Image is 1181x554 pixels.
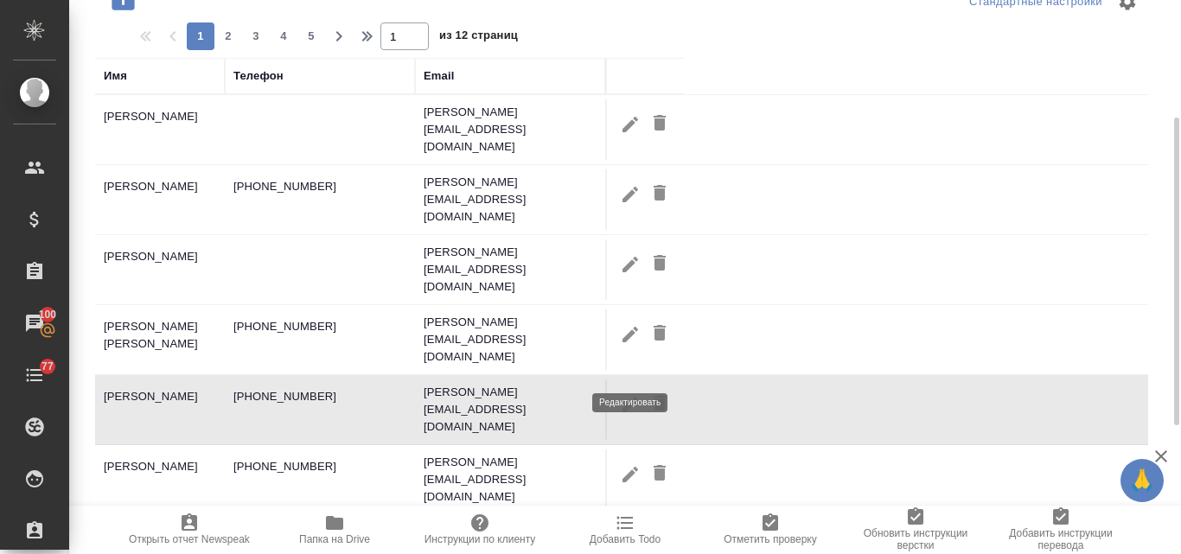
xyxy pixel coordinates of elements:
[95,309,225,370] td: [PERSON_NAME] [PERSON_NAME]
[4,302,65,345] a: 100
[29,306,67,323] span: 100
[225,379,415,440] td: [PHONE_NUMBER]
[645,178,674,210] button: Удалить
[31,358,64,375] span: 77
[698,506,843,554] button: Отметить проверку
[214,22,242,50] button: 2
[424,67,454,85] div: Email
[104,67,127,85] div: Имя
[724,533,816,545] span: Отметить проверку
[590,533,661,545] span: Добавить Todo
[4,353,65,397] a: 77
[645,388,674,420] button: Удалить
[129,533,250,545] span: Открыть отчет Newspeak
[225,309,415,370] td: [PHONE_NUMBER]
[645,108,674,140] button: Удалить
[262,506,407,554] button: Папка на Drive
[95,169,225,230] td: [PERSON_NAME]
[415,445,605,514] td: [PERSON_NAME][EMAIL_ADDRESS][DOMAIN_NAME]
[616,248,645,280] button: Редактировать
[95,379,225,440] td: [PERSON_NAME]
[616,108,645,140] button: Редактировать
[645,248,674,280] button: Удалить
[1127,462,1157,499] span: 🙏
[242,22,270,50] button: 3
[297,22,325,50] button: 5
[645,318,674,350] button: Удалить
[214,28,242,45] span: 2
[233,67,284,85] div: Телефон
[415,165,605,234] td: [PERSON_NAME][EMAIL_ADDRESS][DOMAIN_NAME]
[415,305,605,374] td: [PERSON_NAME][EMAIL_ADDRESS][DOMAIN_NAME]
[270,22,297,50] button: 4
[95,239,225,300] td: [PERSON_NAME]
[407,506,552,554] button: Инструкции по клиенту
[270,28,297,45] span: 4
[415,375,605,444] td: [PERSON_NAME][EMAIL_ADDRESS][DOMAIN_NAME]
[95,99,225,160] td: [PERSON_NAME]
[242,28,270,45] span: 3
[616,178,645,210] button: Редактировать
[1120,459,1164,502] button: 🙏
[299,533,370,545] span: Папка на Drive
[853,527,978,551] span: Обновить инструкции верстки
[415,95,605,164] td: [PERSON_NAME][EMAIL_ADDRESS][DOMAIN_NAME]
[425,533,536,545] span: Инструкции по клиенту
[999,527,1123,551] span: Добавить инструкции перевода
[415,235,605,304] td: [PERSON_NAME][EMAIL_ADDRESS][DOMAIN_NAME]
[552,506,698,554] button: Добавить Todo
[297,28,325,45] span: 5
[95,449,225,510] td: [PERSON_NAME]
[439,25,518,50] span: из 12 страниц
[225,449,415,510] td: [PHONE_NUMBER]
[616,318,645,350] button: Редактировать
[843,506,988,554] button: Обновить инструкции верстки
[117,506,262,554] button: Открыть отчет Newspeak
[645,458,674,490] button: Удалить
[616,458,645,490] button: Редактировать
[225,169,415,230] td: [PHONE_NUMBER]
[988,506,1133,554] button: Добавить инструкции перевода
